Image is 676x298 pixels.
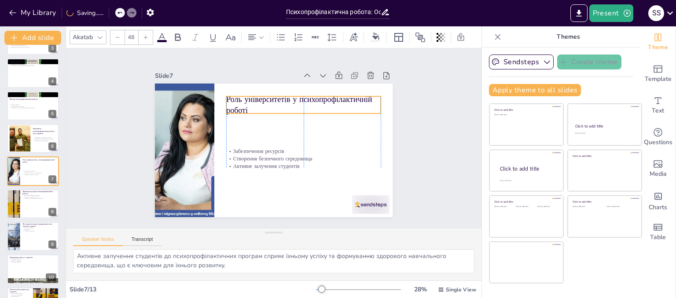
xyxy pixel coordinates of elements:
[650,233,666,242] span: Table
[10,98,56,101] p: Методи психопрофілактичної роботи
[648,43,668,52] span: Theme
[347,30,360,44] div: Text effects
[392,30,406,44] div: Layout
[10,296,30,298] p: Онлайн-ресурси
[505,26,632,47] p: Themes
[489,84,581,96] button: Apply theme to all slides
[650,169,667,179] span: Media
[575,124,634,129] div: Click to add title
[640,121,676,153] div: Get real-time input from your audience
[158,115,309,198] p: Роль університетів у психопрофілактичній роботі
[123,236,162,246] button: Transcript
[648,5,664,21] div: S S
[7,58,59,87] div: https://cdn.sendsteps.com/images/logo/sendsteps_logo_white.pnghttps://cdn.sendsteps.com/images/lo...
[48,77,56,85] div: 4
[10,105,56,107] p: Індивідуальні консультації
[7,91,59,120] div: https://cdn.sendsteps.com/images/logo/sendsteps_logo_white.pnghttps://cdn.sendsteps.com/images/lo...
[48,208,56,216] div: 8
[7,156,59,185] div: https://cdn.sendsteps.com/images/logo/sendsteps_logo_white.pnghttps://cdn.sendsteps.com/images/lo...
[73,249,474,273] textarea: Університети повинні забезпечувати необхідні ресурси для психопрофілактичної роботи, що включає ф...
[570,4,588,22] button: Export to PowerPoint
[22,223,56,228] p: Як студенти можуть підтримувати своє психічне здоров'я
[286,6,381,18] input: Insert title
[10,261,56,263] p: Соціальні взаємодії
[225,182,359,247] div: Slide 7
[71,31,95,43] div: Akatab
[10,104,56,105] p: Групові тренінги
[22,227,56,229] p: Фізична активність
[10,258,56,260] p: Академічні вимоги
[48,175,56,183] div: 7
[640,58,676,90] div: Add ready made slides
[22,159,56,164] p: Роль університетів у психопрофілактичній роботі
[22,174,56,175] p: Активне залучення студентів
[46,273,56,281] div: 10
[22,197,56,199] p: Семінари на тему психічного здоров'я
[640,153,676,185] div: Add images, graphics, shapes or video
[410,285,431,294] div: 28 %
[10,256,56,258] p: Визначення стресу у студентів
[70,285,316,294] div: Slide 7 / 13
[575,132,633,134] div: Click to add text
[652,106,664,116] span: Text
[589,4,633,22] button: Present
[10,107,56,109] p: Арт-терапія та когнітивно-поведінкова терапія
[640,216,676,248] div: Add a table
[415,32,426,43] span: Position
[7,124,59,153] div: https://cdn.sendsteps.com/images/logo/sendsteps_logo_white.pnghttps://cdn.sendsteps.com/images/lo...
[557,55,621,69] button: Create theme
[10,294,30,296] p: Гарячі лінії підтримки
[22,196,56,198] p: Тренінги з управління стресом
[494,206,514,208] div: Click to add text
[494,108,557,112] div: Click to add title
[537,206,557,208] div: Click to add text
[22,171,56,172] p: Забезпечення ресурсів
[446,286,476,293] span: Single View
[648,4,664,22] button: S S
[494,200,557,204] div: Click to add title
[369,33,382,42] div: Background color
[10,259,56,261] p: Фінансові труднощі
[489,55,554,69] button: Sendsteps
[22,230,56,232] p: Соціальна підтримка
[48,240,56,248] div: 9
[48,142,56,150] div: 6
[573,200,636,204] div: Click to add title
[10,63,56,65] p: Індивідуальні консультації
[573,206,600,208] div: Click to add text
[645,74,672,84] span: Template
[640,185,676,216] div: Add charts and graphs
[649,203,667,212] span: Charts
[640,26,676,58] div: Change the overall theme
[22,229,56,230] p: Медитація
[10,60,56,62] p: Методи психопрофілактичної роботи
[500,180,555,182] div: Click to add body
[516,206,536,208] div: Click to add text
[4,31,61,45] button: Add slide
[73,236,123,246] button: Speaker Notes
[10,292,30,294] p: Психологічна допомога
[10,62,56,64] p: Групові тренінги
[500,165,556,173] div: Click to add title
[22,172,56,174] p: Створення безпечного середовища
[7,6,60,20] button: My Library
[33,138,56,140] p: Покращення психічного благополуччя
[66,9,103,17] div: Saving......
[7,189,59,218] div: https://cdn.sendsteps.com/images/logo/sendsteps_logo_white.pnghttps://cdn.sendsteps.com/images/lo...
[22,190,56,195] p: Приклади програм психопрофілактичної роботи
[573,154,636,157] div: Click to add title
[10,288,30,293] p: Психологічні ресурси для студентів
[607,206,635,208] div: Click to add text
[10,65,56,67] p: Арт-терапія та когнітивно-поведінкова терапія
[48,110,56,118] div: 5
[7,254,59,283] div: 10
[33,140,56,142] p: Кращі результати навчання
[180,79,324,149] p: Забезпечення ресурсів
[186,65,330,135] p: Активне залучення студентів
[33,137,56,138] p: Справляння з академічним стресом
[10,45,56,47] p: Розвиток адаптивних навичок
[494,114,557,116] div: Click to add text
[48,44,56,52] div: 3
[10,46,56,48] p: Формування позитивного світогляду
[183,72,327,142] p: Створення безпечного середовища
